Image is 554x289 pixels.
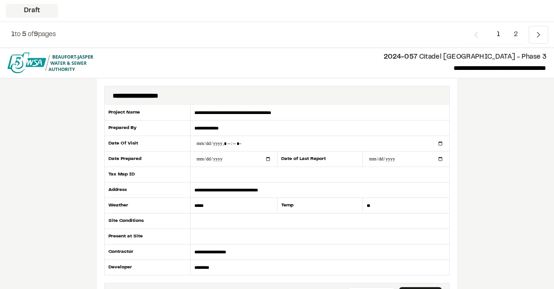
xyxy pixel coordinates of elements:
[34,32,38,38] span: 9
[104,260,191,275] div: Developer
[104,229,191,244] div: Present at Site
[6,4,58,18] div: Draft
[277,198,363,213] div: Temp
[104,198,191,213] div: Weather
[22,32,26,38] span: 5
[507,26,525,44] span: 2
[8,53,93,73] img: file
[104,244,191,260] div: Contractor
[384,54,418,60] span: 2024-057
[11,30,56,40] p: to of pages
[277,152,363,167] div: Date of Last Report
[104,183,191,198] div: Address
[104,213,191,229] div: Site Conditions
[104,167,191,183] div: Tax Map ID
[104,105,191,121] div: Project Name
[466,26,548,44] nav: Navigation
[104,136,191,152] div: Date Of Visit
[490,26,507,44] span: 1
[11,32,15,38] span: 1
[104,121,191,136] div: Prepared By
[104,152,191,167] div: Date Prepared
[101,52,546,62] p: Citadel [GEOGRAPHIC_DATA] - Phase 3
